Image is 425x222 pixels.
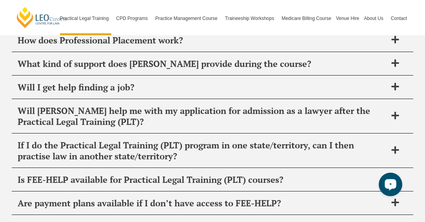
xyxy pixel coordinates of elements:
a: [PERSON_NAME] Centre for Law [16,6,68,29]
a: Venue Hire [334,2,361,35]
span: Will I get help finding a job? [18,82,387,93]
a: Contact [389,2,409,35]
a: Practice Management Course [153,2,223,35]
span: If I do the Practical Legal Training (PLT) program in one state/territory, can I then practise la... [18,140,387,162]
a: Medicare Billing Course [279,2,334,35]
span: Will [PERSON_NAME] help me with my application for admission as a lawyer after the Practical Lega... [18,105,387,127]
span: What kind of support does [PERSON_NAME] provide during the course? [18,58,387,69]
iframe: LiveChat chat widget [372,170,405,202]
a: CPD Programs [114,2,153,35]
a: Practical Legal Training [58,2,114,35]
span: How does Professional Placement work? [18,35,387,46]
span: Are payment plans available if I don’t have access to FEE-HELP? [18,198,387,209]
a: Traineeship Workshops [223,2,279,35]
a: About Us [361,2,388,35]
span: Is FEE-HELP available for Practical Legal Training (PLT) courses? [18,174,387,185]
